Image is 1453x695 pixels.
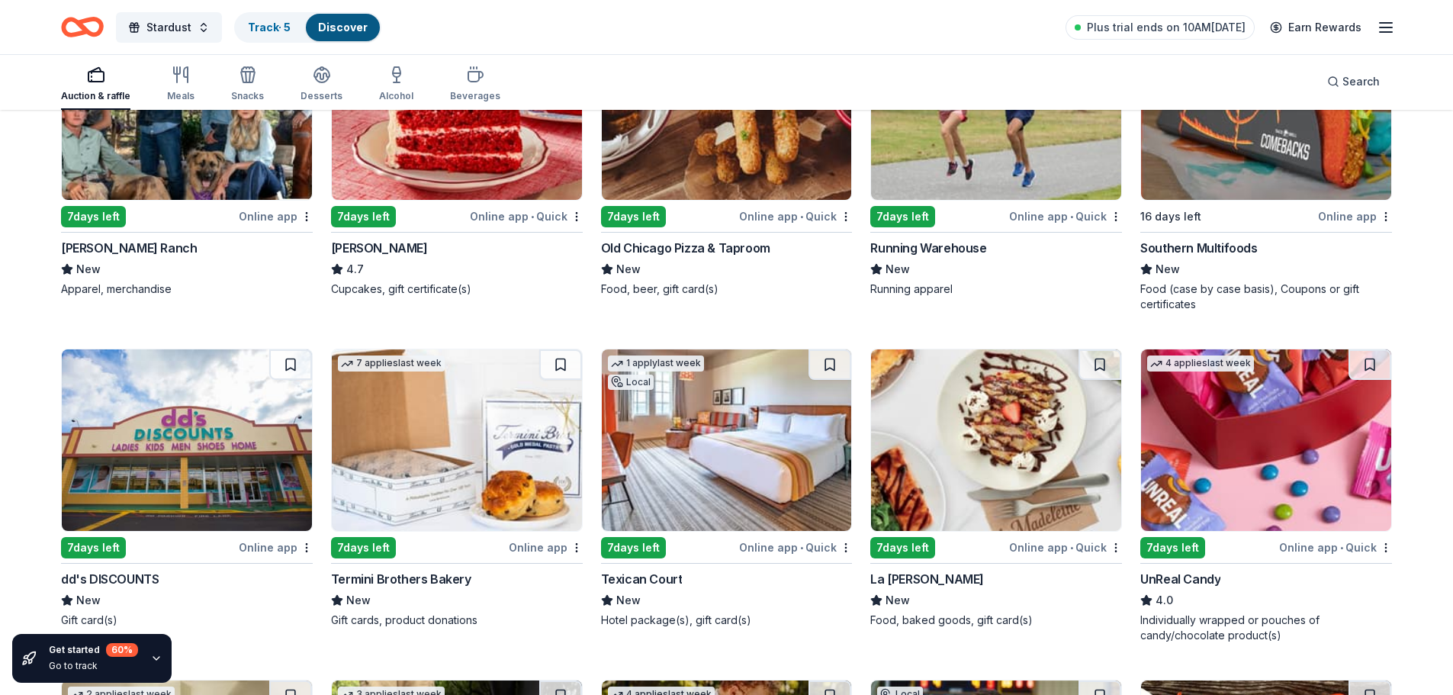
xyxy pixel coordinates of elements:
button: Beverages [450,60,500,110]
div: La [PERSON_NAME] [870,570,984,588]
span: New [886,260,910,278]
a: Image for Running Warehouse3 applieslast week7days leftOnline app•QuickRunning WarehouseNewRunnin... [870,18,1122,297]
div: 7 days left [870,537,935,558]
div: Beverages [450,90,500,102]
div: Online app [509,538,583,557]
div: Online app [1318,207,1392,226]
div: Local [608,375,654,390]
div: Online app Quick [739,538,852,557]
span: Stardust [146,18,191,37]
div: Gift cards, product donations [331,613,583,628]
div: [PERSON_NAME] Ranch [61,239,197,257]
div: 60 % [106,643,138,657]
div: Online app Quick [1279,538,1392,557]
div: 7 days left [601,206,666,227]
a: Image for Texican Court1 applylast weekLocal7days leftOnline app•QuickTexican CourtNewHotel packa... [601,349,853,628]
div: Online app [239,207,313,226]
a: Image for UnReal Candy4 applieslast week7days leftOnline app•QuickUnReal Candy4.0Individually wra... [1140,349,1392,643]
div: dd's DISCOUNTS [61,570,159,588]
a: Plus trial ends on 10AM[DATE] [1066,15,1255,40]
img: Image for UnReal Candy [1141,349,1391,531]
div: Old Chicago Pizza & Taproom [601,239,770,257]
div: Online app Quick [1009,538,1122,557]
span: • [1340,542,1343,554]
a: Image for Southern MultifoodsLocal16 days leftOnline appSouthern MultifoodsNewFood (case by case ... [1140,18,1392,312]
div: Running apparel [870,282,1122,297]
div: Meals [167,90,194,102]
div: Running Warehouse [870,239,986,257]
div: Online app Quick [1009,207,1122,226]
div: Termini Brothers Bakery [331,570,471,588]
button: Meals [167,60,194,110]
span: • [1070,211,1073,223]
span: New [76,591,101,610]
div: UnReal Candy [1140,570,1220,588]
img: Image for Termini Brothers Bakery [332,349,582,531]
a: Image for Kimes Ranch2 applieslast week7days leftOnline app[PERSON_NAME] RanchNewApparel, merchan... [61,18,313,297]
a: Image for Susie Cakes3 applieslast weekLocal7days leftOnline app•Quick[PERSON_NAME]4.7Cupcakes, g... [331,18,583,297]
div: 7 applies last week [338,356,445,372]
a: Track· 5 [248,21,291,34]
button: Track· 5Discover [234,12,381,43]
span: New [616,260,641,278]
div: 16 days left [1140,208,1201,226]
div: Food, beer, gift card(s) [601,282,853,297]
div: Food, baked goods, gift card(s) [870,613,1122,628]
a: Image for dd's DISCOUNTS7days leftOnline appdd's DISCOUNTSNewGift card(s) [61,349,313,628]
span: • [531,211,534,223]
span: New [616,591,641,610]
div: 4 applies last week [1147,356,1254,372]
img: Image for La Madeleine [871,349,1121,531]
a: Image for Old Chicago Pizza & Taproom1 applylast week7days leftOnline app•QuickOld Chicago Pizza ... [601,18,853,297]
span: New [76,260,101,278]
button: Alcohol [379,60,413,110]
div: 7 days left [331,206,396,227]
span: 4.7 [346,260,364,278]
div: Texican Court [601,570,683,588]
a: Earn Rewards [1261,14,1371,41]
img: Image for dd's DISCOUNTS [62,349,312,531]
div: Alcohol [379,90,413,102]
div: Cupcakes, gift certificate(s) [331,282,583,297]
span: New [886,591,910,610]
div: 7 days left [331,537,396,558]
span: • [800,211,803,223]
div: Food (case by case basis), Coupons or gift certificates [1140,282,1392,312]
div: 7 days left [61,537,126,558]
div: Desserts [301,90,342,102]
div: Online app Quick [739,207,852,226]
div: Online app [239,538,313,557]
button: Snacks [231,60,264,110]
span: • [800,542,803,554]
a: Image for La Madeleine7days leftOnline app•QuickLa [PERSON_NAME]NewFood, baked goods, gift card(s) [870,349,1122,628]
button: Search [1315,66,1392,97]
div: [PERSON_NAME] [331,239,428,257]
span: Plus trial ends on 10AM[DATE] [1087,18,1246,37]
div: Apparel, merchandise [61,282,313,297]
div: Snacks [231,90,264,102]
div: Gift card(s) [61,613,313,628]
button: Desserts [301,60,342,110]
div: Online app Quick [470,207,583,226]
a: Image for Termini Brothers Bakery7 applieslast week7days leftOnline appTermini Brothers BakeryNew... [331,349,583,628]
div: 7 days left [601,537,666,558]
div: Hotel package(s), gift card(s) [601,613,853,628]
a: Home [61,9,104,45]
span: New [346,591,371,610]
span: Search [1342,72,1380,91]
a: Discover [318,21,368,34]
span: New [1156,260,1180,278]
div: 7 days left [61,206,126,227]
img: Image for Texican Court [602,349,852,531]
div: Get started [49,643,138,657]
div: 1 apply last week [608,356,704,372]
div: Southern Multifoods [1140,239,1257,257]
div: Individually wrapped or pouches of candy/chocolate product(s) [1140,613,1392,643]
button: Stardust [116,12,222,43]
div: 7 days left [870,206,935,227]
button: Auction & raffle [61,60,130,110]
div: Auction & raffle [61,90,130,102]
span: • [1070,542,1073,554]
span: 4.0 [1156,591,1173,610]
div: Go to track [49,660,138,672]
